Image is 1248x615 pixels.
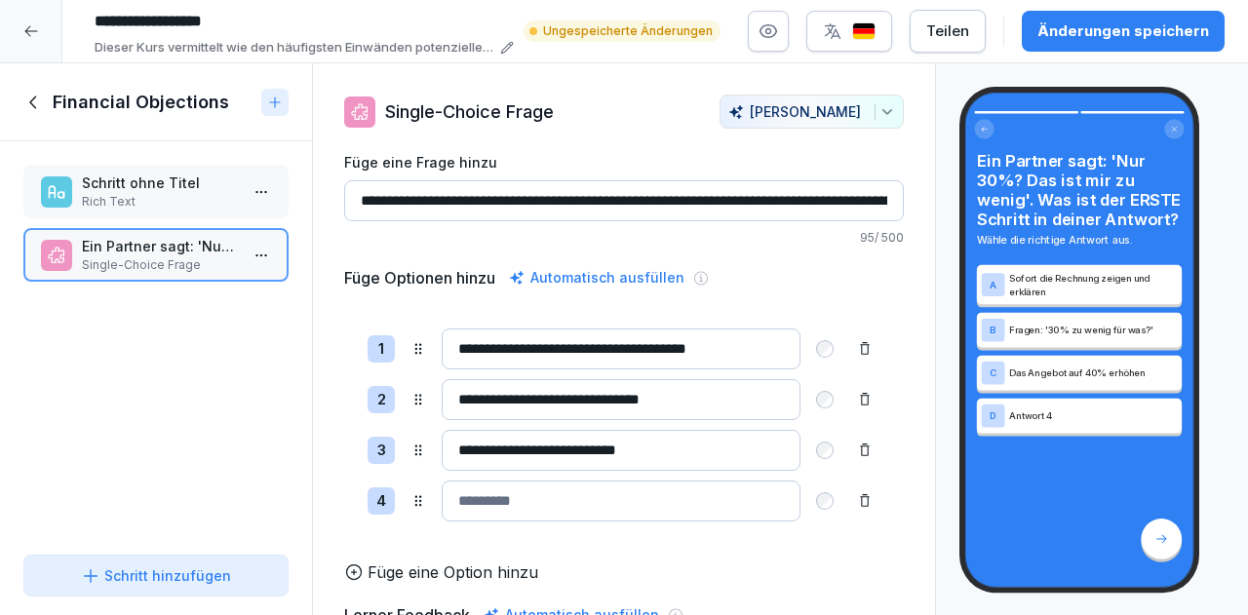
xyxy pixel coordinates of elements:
h5: Füge Optionen hinzu [344,266,495,289]
p: Antwort 4 [1009,409,1177,423]
p: Single-Choice Frage [82,256,238,274]
button: [PERSON_NAME] [720,95,904,129]
p: Rich Text [82,193,238,211]
p: 1 [378,338,384,361]
p: B [990,325,996,335]
p: Ein Partner sagt: 'Nur 30%? Das ist mir zu wenig'. Was ist der ERSTE Schritt in deiner Antwort? [82,236,238,256]
p: Wähle die richtige Antwort aus. [977,232,1182,248]
p: 4 [376,490,386,513]
button: Teilen [910,10,986,53]
p: Schritt ohne Titel [82,173,238,193]
p: 3 [377,440,386,462]
div: Automatisch ausfüllen [505,266,688,289]
img: de.svg [852,22,876,41]
p: Ungespeicherte Änderungen [543,22,713,40]
div: Schritt hinzufügen [81,565,231,586]
p: Das Angebot auf 40% erhöhen [1009,365,1177,379]
div: Schritt ohne TitelRich Text [23,165,289,218]
h1: Financial Objections [53,91,229,114]
label: Füge eine Frage hinzu [344,152,904,173]
h4: Ein Partner sagt: 'Nur 30%? Das ist mir zu wenig'. Was ist der ERSTE Schritt in deiner Antwort? [977,151,1182,230]
p: Dieser Kurs vermittelt wie den häufigsten Einwänden potenzieller Partner umzugehen und diese erfo... [95,38,494,58]
p: D [990,410,996,421]
p: C [990,367,996,378]
p: Füge eine Option hinzu [368,560,538,584]
button: Änderungen speichern [1022,11,1225,52]
p: 95 / 500 [344,229,904,247]
p: 2 [377,389,386,411]
div: Ein Partner sagt: 'Nur 30%? Das ist mir zu wenig'. Was ist der ERSTE Schritt in deiner Antwort?Si... [23,228,289,282]
div: [PERSON_NAME] [728,103,895,120]
p: Sofort die Rechnung zeigen und erklären [1009,271,1177,299]
button: Schritt hinzufügen [23,555,289,596]
p: A [990,280,996,290]
div: Änderungen speichern [1037,20,1209,42]
p: Single-Choice Frage [385,98,554,125]
div: Teilen [926,20,969,42]
p: Fragen: '30% zu wenig für was?' [1009,323,1177,336]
